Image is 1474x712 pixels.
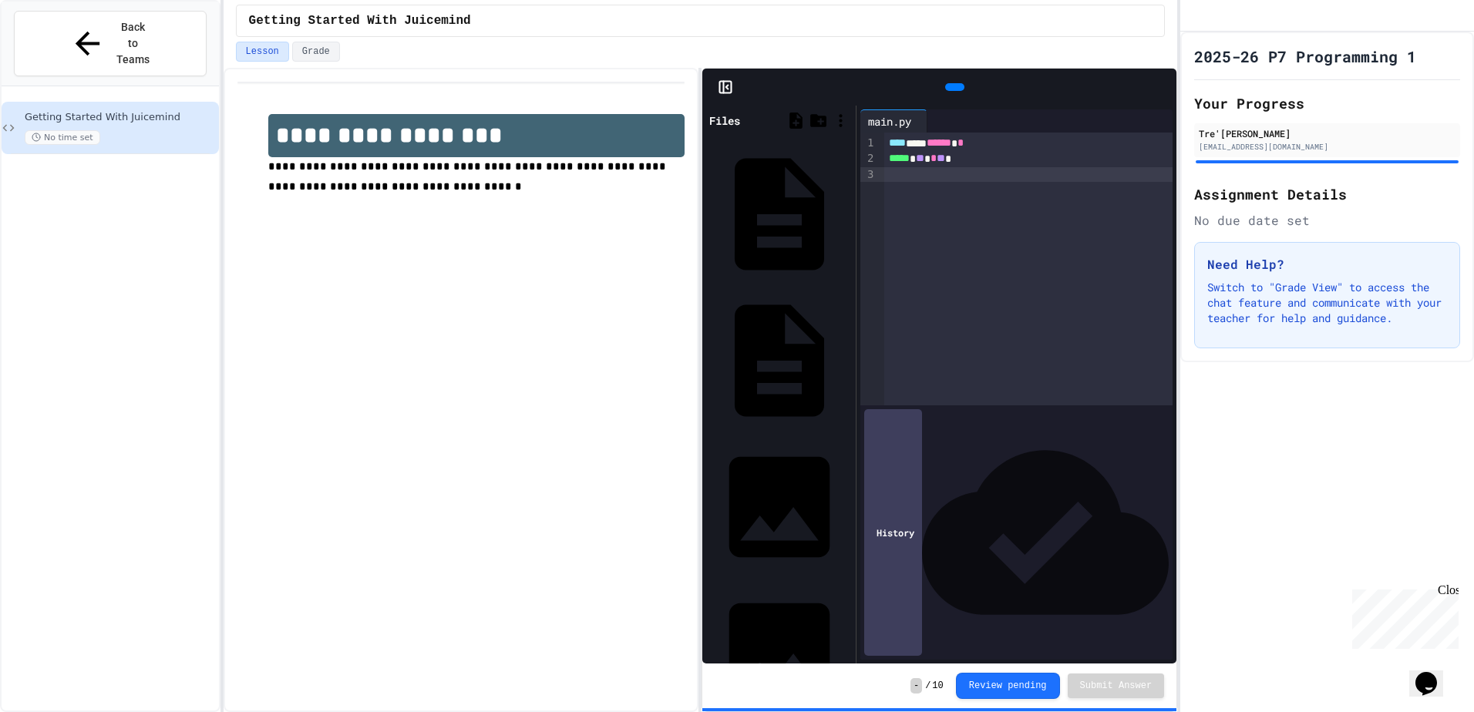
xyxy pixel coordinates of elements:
[25,130,100,145] span: No time set
[860,113,919,129] div: main.py
[1199,126,1455,140] div: Tre'[PERSON_NAME]
[932,680,943,692] span: 10
[1194,45,1416,67] h1: 2025-26 P7 Programming 1
[864,409,922,656] div: History
[1080,680,1153,692] span: Submit Answer
[1194,92,1460,114] h2: Your Progress
[860,109,927,133] div: main.py
[249,12,471,30] span: Getting Started With Juicemind
[6,6,106,98] div: Chat with us now!Close
[1068,673,1165,698] button: Submit Answer
[1199,141,1455,153] div: [EMAIL_ADDRESS][DOMAIN_NAME]
[709,113,740,129] div: Files
[1194,183,1460,205] h2: Assignment Details
[956,673,1060,699] button: Review pending
[1409,650,1459,697] iframe: chat widget
[860,167,876,183] div: 3
[25,111,216,124] span: Getting Started With Juicemind
[1194,211,1460,230] div: No due date set
[1207,280,1447,326] p: Switch to "Grade View" to access the chat feature and communicate with your teacher for help and ...
[1346,583,1459,649] iframe: chat widget
[115,19,151,68] span: Back to Teams
[860,151,876,166] div: 2
[860,136,876,151] div: 1
[292,42,340,62] button: Grade
[925,680,931,692] span: /
[1207,255,1447,274] h3: Need Help?
[236,42,289,62] button: Lesson
[14,11,207,76] button: Back to Teams
[910,678,922,694] span: -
